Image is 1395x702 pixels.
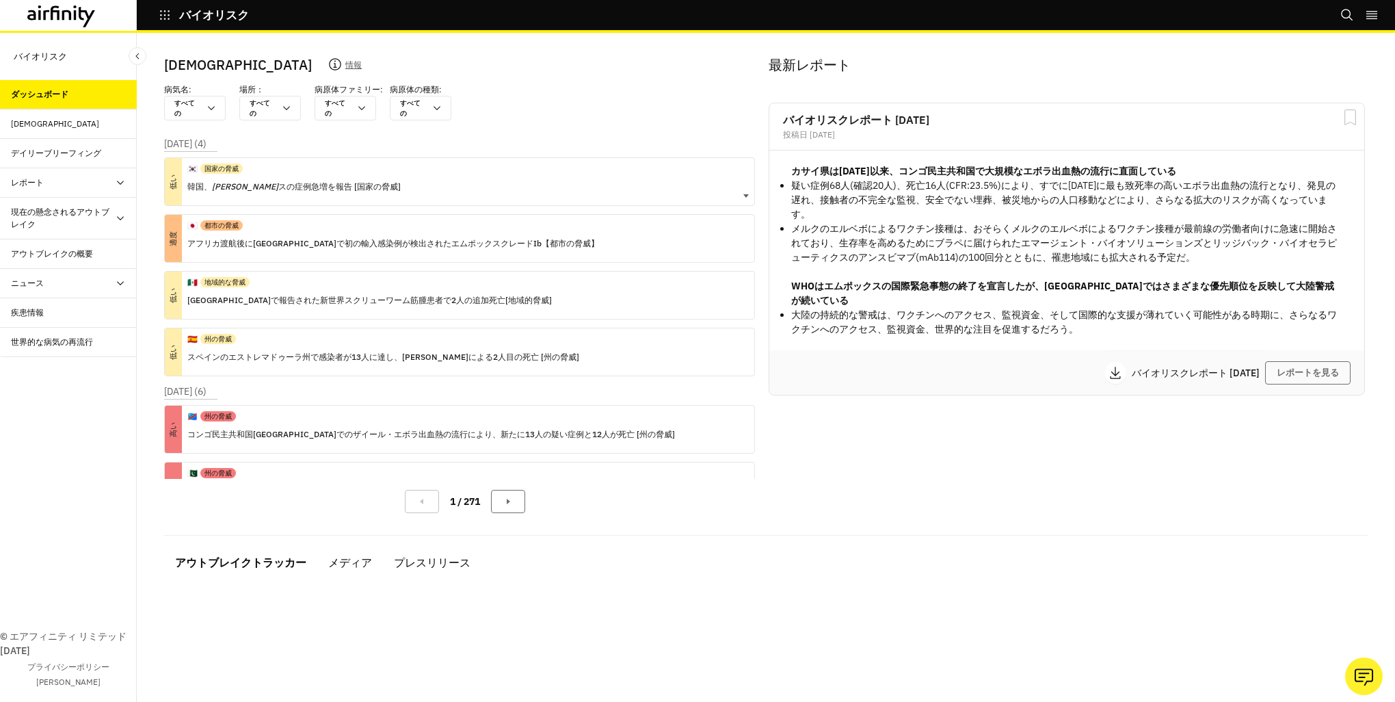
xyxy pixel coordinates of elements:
[164,55,312,75] p: [DEMOGRAPHIC_DATA]
[159,3,250,27] button: バイオリスク
[168,479,179,494] font: 高い
[239,83,264,96] p: 場所：
[164,385,203,398] font: [DATE] (6
[791,308,1342,337] p: 大陸の持続的な警戒は、ワクチンへのアクセス、監視資金、そして国際的な支援が薄れていく可能性がある時期に、さらなるワクチンへのアクセス、監視資金、世界的な注目を促進するだろう。
[11,177,44,189] div: レポート
[450,495,480,509] p: 1 / 271
[187,179,401,194] p: 韓国、 スの症例急増を報告 [国家の脅威]
[168,231,179,246] font: 適度
[491,490,525,513] button: 次のページ
[11,118,99,130] div: [DEMOGRAPHIC_DATA]
[11,248,93,260] div: アウトブレイクの概要
[1132,368,1265,378] p: バイオリスクレポート [DATE]
[27,661,109,673] a: プライバシーポリシー
[187,411,198,423] p: 🇨🇩
[179,9,250,21] p: バイオリスク
[1265,361,1351,385] button: レポートを見る
[250,98,274,118] div: すべての
[204,411,232,421] p: 州の脅威
[204,334,232,344] p: 州の脅威
[1342,109,1359,126] svg: ブックマークレポート
[187,236,599,251] p: アフリカ渡航後に[GEOGRAPHIC_DATA]で初の輸入感染例が検出されたエムポックスクレードIb【都市の脅威】
[390,83,442,96] p: 病原体の種類:
[791,165,1176,177] strong: カサイ県は[DATE]以来、コンゴ民主共和国で大規模なエボラ出血熱の流行に直面している
[791,179,1342,222] p: 疑い症例68人(確認20人)、死亡16人(CFR:23.5%)により、すでに[DATE]に最も致死率の高いエボラ出血熱の流行となり、発見の遅れ、接触者の不完全な監視、安全でない埋葬、被災地からの...
[783,114,1351,125] h2: バイオリスクレポート [DATE]
[212,181,278,192] i: [PERSON_NAME]
[791,280,1334,307] strong: WHOはエムポックスの国際緊急事態の終了を宣言したが、[GEOGRAPHIC_DATA]ではさまざまな優先順位を反映して大陸警戒が続いている
[168,345,179,360] font: 低い
[394,552,470,573] div: プレスリリース
[11,206,115,231] div: 現在の懸念されるアウトブレイク
[11,336,93,348] div: 世界的な病気の再流行
[187,350,579,365] p: スペインのエストレマドゥーラ州で感染者が13人に達し、[PERSON_NAME]による2人目の死亡 [州の脅威]
[11,307,44,319] div: 疾患情報
[11,277,44,289] div: ニュース
[164,137,207,151] p: )
[175,552,306,573] div: アウトブレイクトラッカー
[11,88,68,101] div: ダッシュボード
[204,277,245,287] p: 地域的な脅威
[400,98,425,118] div: すべての
[174,98,199,118] div: すべての
[164,385,207,399] p: )
[315,83,383,96] p: 病原体ファミリー:
[36,676,101,688] a: [PERSON_NAME]
[187,467,198,480] p: 🇵🇰
[187,293,552,308] p: [GEOGRAPHIC_DATA]で報告された新世界スクリューワーム筋腫患者で2人の追加死亡[地域的脅威]
[204,468,232,478] p: 州の脅威
[345,57,362,77] p: 情報
[187,333,198,346] p: 🇪🇸
[164,83,191,96] p: 病気名:
[168,174,179,190] font: 低い
[187,276,198,289] p: 🇲🇽
[1345,658,1383,695] button: アナリストに質問する
[769,55,1362,75] p: 最新レポート
[164,138,203,150] font: [DATE] (4
[783,131,1351,139] div: 投稿日 [DATE]
[204,164,239,174] p: 国家の脅威
[405,490,439,513] button: 前のページ
[129,47,146,65] button: サイドバーを閉じる
[14,44,67,69] p: バイオリスク
[187,220,198,232] p: 🇯🇵
[168,422,179,437] font: 高い
[325,98,349,118] div: すべての
[168,288,179,303] font: 低い
[187,427,675,442] p: コンゴ民主共和国[GEOGRAPHIC_DATA]でのザイール・エボラ出血熱の流行により、新たに13人の疑い症例と12人が死亡 [州の脅威]
[1340,3,1354,27] button: 捜索
[204,220,239,231] p: 都市の脅威
[791,222,1342,265] p: メルクのエルベボによるワクチン接種は、おそらくメルクのエルベボによるワクチン接種が最前線の労働者向けに急速に開始されており、生存率を高めるためにブラペに届けられたエマージェント・バイオソリューシ...
[328,552,372,573] div: メディア
[187,163,198,175] p: 🇰🇷
[11,147,101,159] div: デイリーブリーフィング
